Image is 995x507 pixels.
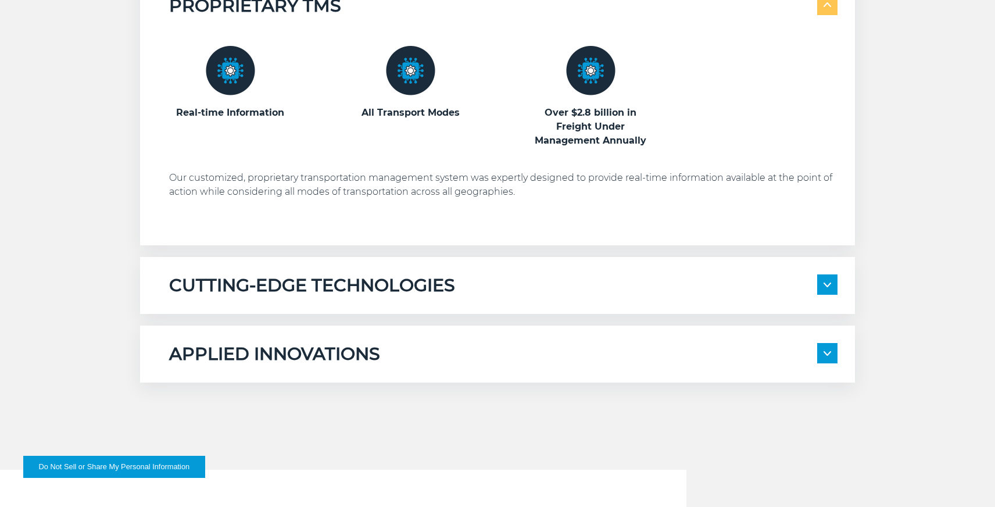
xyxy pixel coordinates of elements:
img: arrow [824,283,831,287]
h3: All Transport Modes [349,106,471,120]
p: Our customized, proprietary transportation management system was expertly designed to provide rea... [169,171,837,199]
h3: Real-time Information [169,106,291,120]
img: arrow [824,351,831,356]
iframe: Chat Widget [937,451,995,507]
h3: Over $2.8 billion in Freight Under Management Annually [529,106,652,148]
button: Do Not Sell or Share My Personal Information [23,456,205,478]
h5: APPLIED INNOVATIONS [169,343,380,365]
h5: CUTTING-EDGE TECHNOLOGIES [169,274,455,297]
img: arrow [824,3,831,8]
